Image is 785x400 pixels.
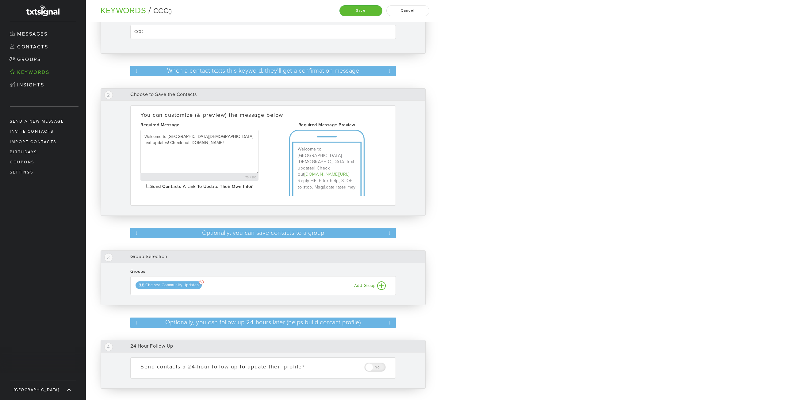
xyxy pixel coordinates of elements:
div: When a contact texts this keyword, they’ll get a confirmation message [130,66,396,76]
h4: You can customize (& preview) the message below [140,112,386,118]
div: Group Selection [101,251,425,263]
label: Required Message [140,122,179,128]
div: Optionally, you can follow-up 24-hours later (helps build contact profile) [130,318,396,328]
div: Choose to Save the Contacts [101,89,425,101]
a: [DOMAIN_NAME][URL] [304,172,350,177]
a: Add Group [354,282,386,288]
span: 2 [104,91,113,99]
small: () [168,8,172,15]
div: Chelsea Community Updates [136,281,202,289]
a: Cancel [386,5,429,16]
label: Groups [130,269,145,275]
div: Welcome to [GEOGRAPHIC_DATA][DEMOGRAPHIC_DATA] text updates! Check out [298,146,356,178]
span: 4 [104,343,113,351]
small: CCC [153,7,172,15]
div: Optionally, you can save contacts to a group [130,228,396,238]
span: 75 / 80 [245,174,256,181]
div: 24 Hour Follow Up [101,340,425,352]
div: Reply HELP for help, STOP to stop. Msg&data rates may apply. Msg freq may vary. [298,178,356,197]
a: Keywords [101,6,146,16]
input: Send contacts a link to update their own info? [146,184,150,188]
span: 3 [104,253,113,262]
label: Required Message Preview [298,122,355,128]
button: Save [339,5,382,16]
label: Send contacts a link to update their own info? [146,183,253,190]
h4: Send contacts a 24-hour follow up to update their profile? [140,364,343,370]
small: Add Group [354,283,376,288]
